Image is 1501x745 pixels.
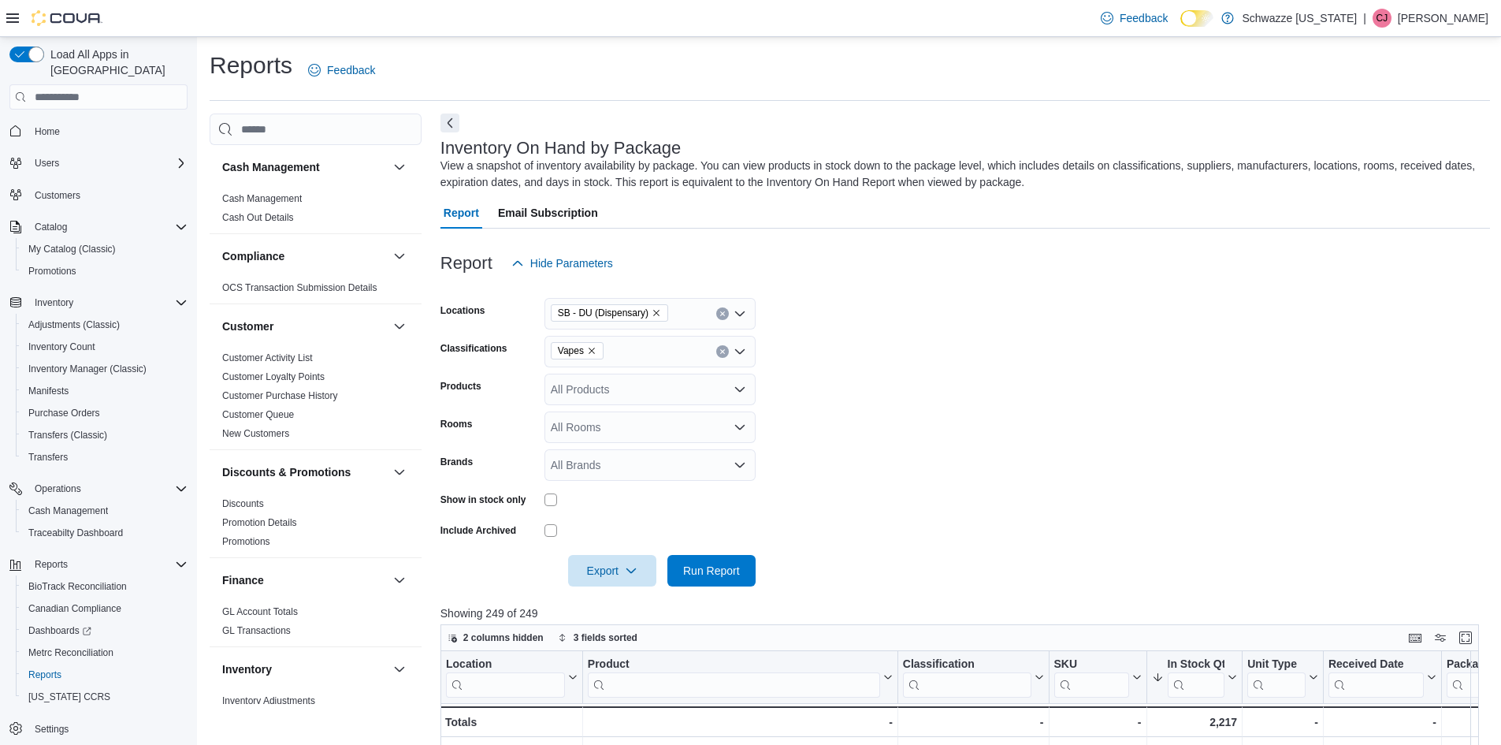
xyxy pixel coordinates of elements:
button: Customer [390,317,409,336]
button: Cash Management [16,500,194,522]
div: Finance [210,602,422,646]
button: Discounts & Promotions [390,463,409,482]
span: Dashboards [28,624,91,637]
button: Display options [1431,628,1450,647]
div: In Stock Qty [1167,657,1224,672]
a: Cash Out Details [222,212,294,223]
div: Customer [210,348,422,449]
label: Classifications [440,342,507,355]
div: Totals [445,713,578,732]
button: Adjustments (Classic) [16,314,194,336]
span: Inventory Adjustments [222,695,315,707]
h3: Inventory On Hand by Package [440,139,682,158]
button: Users [3,152,194,174]
div: Clayton James Willison [1373,9,1391,28]
h3: Discounts & Promotions [222,464,351,480]
div: 2,217 [1151,713,1237,732]
a: Cash Management [22,501,114,520]
span: Dashboards [22,621,188,640]
a: Customers [28,186,87,205]
a: Transfers (Classic) [22,426,113,445]
button: Next [440,114,459,132]
span: CJ [1377,9,1388,28]
span: New Customers [222,427,289,440]
span: Canadian Compliance [28,602,121,615]
span: Promotions [22,262,188,281]
button: Traceabilty Dashboard [16,522,194,544]
a: GL Account Totals [222,606,298,617]
button: Users [28,154,65,173]
span: Transfers (Classic) [22,426,188,445]
button: Compliance [222,248,387,264]
h3: Inventory [222,661,272,677]
div: Received Date [1328,657,1424,672]
span: Run Report [683,563,740,579]
div: Location [446,657,565,698]
button: Purchase Orders [16,402,194,424]
span: Reports [28,555,188,574]
button: Inventory [3,292,194,314]
span: Traceabilty Dashboard [22,523,188,542]
a: Inventory Adjustments [222,695,315,706]
span: Inventory Manager (Classic) [28,363,147,375]
span: Cash Management [222,192,302,205]
button: Inventory [28,293,80,312]
button: My Catalog (Classic) [16,238,194,260]
h3: Customer [222,318,273,334]
span: Adjustments (Classic) [22,315,188,334]
label: Show in stock only [440,494,526,506]
span: Hide Parameters [530,255,613,271]
a: BioTrack Reconciliation [22,577,133,596]
button: Reports [16,664,194,686]
span: Transfers (Classic) [28,429,107,441]
a: [US_STATE] CCRS [22,687,117,706]
p: Schwazze [US_STATE] [1242,9,1357,28]
span: Operations [35,482,81,495]
button: Home [3,119,194,142]
button: Customer [222,318,387,334]
span: Catalog [35,221,67,233]
p: Showing 249 of 249 [440,605,1490,621]
label: Include Archived [440,524,516,537]
span: Settings [35,723,69,736]
span: SB - DU (Dispensary) [558,305,648,321]
button: Classification [903,657,1044,698]
button: Open list of options [734,307,746,320]
a: Inventory Count [22,337,102,356]
a: OCS Transaction Submission Details [222,282,377,293]
span: Transfers [28,451,68,464]
p: | [1363,9,1366,28]
span: GL Account Totals [222,605,298,618]
span: Customers [35,189,80,202]
span: Inventory [35,296,73,309]
div: - [1247,713,1318,732]
button: Catalog [28,218,73,237]
button: Open list of options [734,345,746,358]
button: Catalog [3,216,194,238]
a: Purchase Orders [22,404,106,423]
button: Discounts & Promotions [222,464,387,480]
a: My Catalog (Classic) [22,240,122,259]
div: Unit Type [1247,657,1306,672]
a: Inventory Manager (Classic) [22,359,153,378]
a: Promotions [22,262,83,281]
span: Cash Management [22,501,188,520]
div: SKU URL [1053,657,1128,698]
div: - [588,713,893,732]
button: Metrc Reconciliation [16,642,194,664]
span: Operations [28,479,188,498]
span: Promotion Details [222,516,297,529]
span: Feedback [1120,10,1168,26]
span: Cash Management [28,505,108,517]
div: Compliance [210,278,422,304]
label: Brands [440,456,473,468]
button: Open list of options [734,421,746,434]
button: Run Report [667,555,756,587]
span: OCS Transaction Submission Details [222,281,377,294]
button: Cash Management [390,158,409,177]
button: Inventory Manager (Classic) [16,358,194,380]
button: [US_STATE] CCRS [16,686,194,708]
span: Vapes [551,342,604,359]
button: Finance [222,572,387,588]
div: Discounts & Promotions [210,494,422,557]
